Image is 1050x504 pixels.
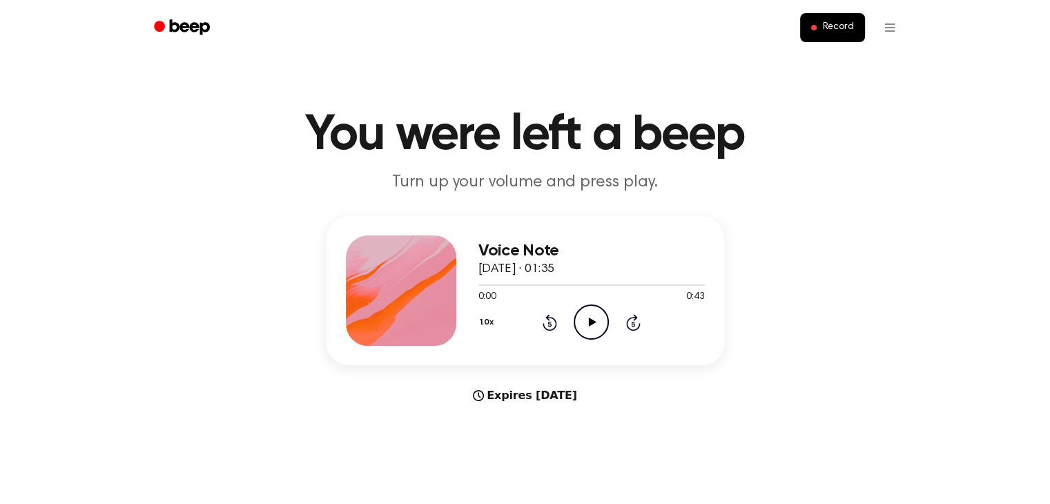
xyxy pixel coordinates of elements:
button: 1.0x [478,311,499,334]
a: Beep [144,14,222,41]
span: Record [822,21,853,34]
span: 0:00 [478,290,496,304]
span: [DATE] · 01:35 [478,263,554,275]
p: Turn up your volume and press play. [260,171,790,194]
button: Record [800,13,864,42]
span: 0:43 [686,290,704,304]
h1: You were left a beep [172,110,879,160]
button: Open menu [873,11,906,44]
h3: Voice Note [478,242,705,260]
div: Expires [DATE] [327,387,724,404]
